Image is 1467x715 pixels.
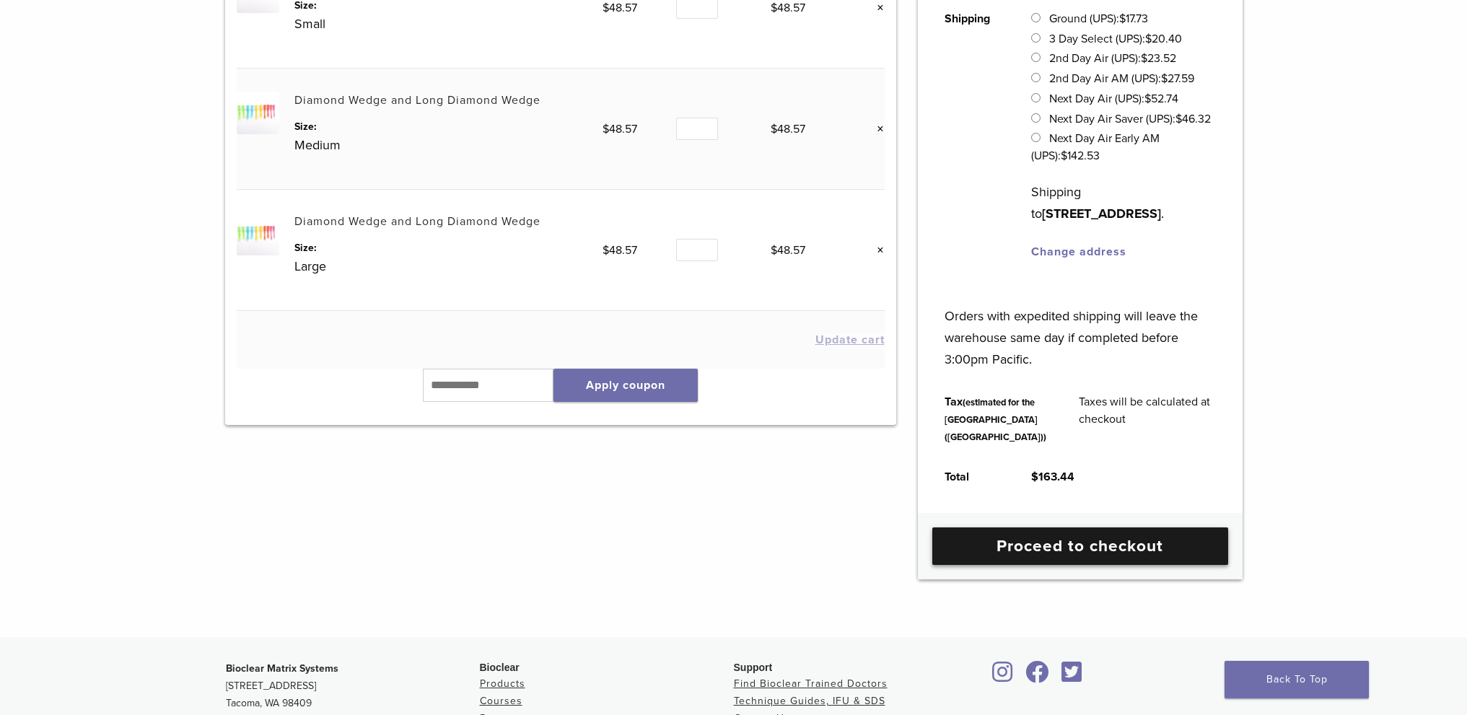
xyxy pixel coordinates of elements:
[1031,470,1074,484] bdi: 163.44
[1049,12,1148,26] label: Ground (UPS):
[603,243,637,258] bdi: 48.57
[603,243,609,258] span: $
[1175,112,1182,126] span: $
[1144,92,1151,106] span: $
[1145,32,1152,46] span: $
[480,695,522,707] a: Courses
[294,13,603,35] p: Small
[1031,131,1159,163] label: Next Day Air Early AM (UPS):
[1161,71,1194,86] bdi: 27.59
[603,122,637,136] bdi: 48.57
[771,1,777,15] span: $
[866,241,885,260] a: Remove this item
[294,134,603,156] p: Medium
[815,334,885,346] button: Update cart
[237,213,279,255] img: Diamond Wedge and Long Diamond Wedge
[294,240,603,255] dt: Size:
[1225,661,1369,698] a: Back To Top
[945,284,1215,370] p: Orders with expedited shipping will leave the warehouse same day if completed before 3:00pm Pacific.
[1031,245,1126,259] a: Change address
[771,1,805,15] bdi: 48.57
[1049,112,1211,126] label: Next Day Air Saver (UPS):
[294,93,540,108] a: Diamond Wedge and Long Diamond Wedge
[1061,149,1067,163] span: $
[734,677,888,690] a: Find Bioclear Trained Doctors
[734,695,885,707] a: Technique Guides, IFU & SDS
[1119,12,1148,26] bdi: 17.73
[237,92,279,134] img: Diamond Wedge and Long Diamond Wedge
[1141,51,1147,66] span: $
[294,255,603,277] p: Large
[480,677,525,690] a: Products
[480,662,520,673] span: Bioclear
[1049,71,1194,86] label: 2nd Day Air AM (UPS):
[1049,51,1176,66] label: 2nd Day Air (UPS):
[1042,206,1161,221] strong: [STREET_ADDRESS]
[929,382,1063,457] th: Tax
[1049,32,1182,46] label: 3 Day Select (UPS):
[929,457,1015,497] th: Total
[603,1,609,15] span: $
[1061,149,1100,163] bdi: 142.53
[771,243,777,258] span: $
[294,214,540,229] a: Diamond Wedge and Long Diamond Wedge
[1145,32,1182,46] bdi: 20.40
[226,662,338,675] strong: Bioclear Matrix Systems
[1031,181,1215,224] p: Shipping to .
[771,243,805,258] bdi: 48.57
[945,397,1046,443] small: (estimated for the [GEOGRAPHIC_DATA] ([GEOGRAPHIC_DATA]))
[603,1,637,15] bdi: 48.57
[1021,670,1054,684] a: Bioclear
[603,122,609,136] span: $
[1141,51,1176,66] bdi: 23.52
[1063,382,1232,457] td: Taxes will be calculated at checkout
[1057,670,1087,684] a: Bioclear
[1144,92,1178,106] bdi: 52.74
[1049,92,1178,106] label: Next Day Air (UPS):
[294,119,603,134] dt: Size:
[932,527,1228,565] a: Proceed to checkout
[771,122,805,136] bdi: 48.57
[734,662,773,673] span: Support
[1161,71,1168,86] span: $
[1175,112,1211,126] bdi: 46.32
[1119,12,1126,26] span: $
[1031,470,1038,484] span: $
[866,120,885,139] a: Remove this item
[988,670,1018,684] a: Bioclear
[553,369,698,402] button: Apply coupon
[771,122,777,136] span: $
